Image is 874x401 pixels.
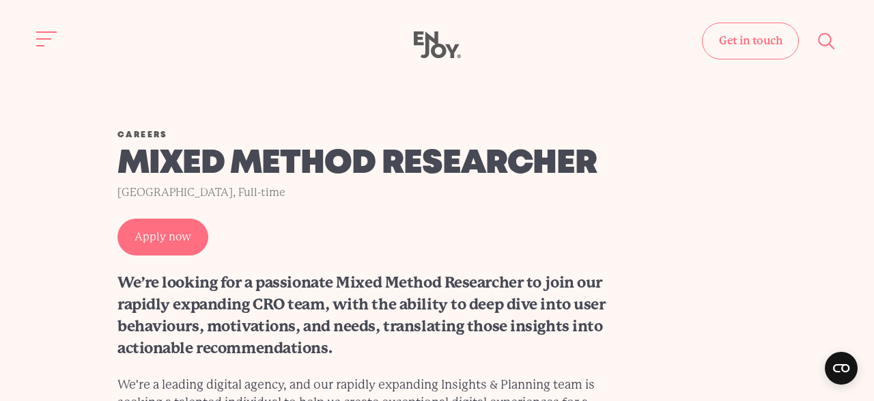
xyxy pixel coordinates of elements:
[825,352,858,385] button: Open CMP widget
[117,219,208,255] a: Apply now
[702,23,799,59] a: Get in touch
[117,272,629,359] h2: We’re looking for a passionate Mixed Method Researcher to join our rapidly expanding CRO team, wi...
[117,145,629,183] h1: Mixed Method Researcher
[117,183,629,202] div: [GEOGRAPHIC_DATA], Full-time
[117,131,168,139] a: Careers
[813,27,841,55] button: Site search
[33,25,61,53] button: Site navigation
